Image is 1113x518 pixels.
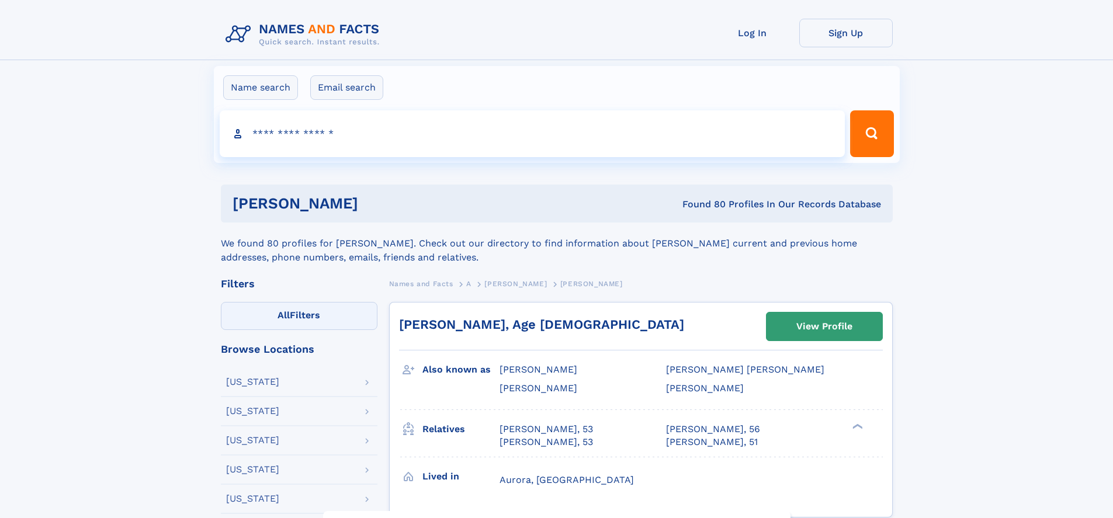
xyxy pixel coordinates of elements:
[850,110,893,157] button: Search Button
[221,19,389,50] img: Logo Names and Facts
[226,436,279,445] div: [US_STATE]
[226,406,279,416] div: [US_STATE]
[233,196,521,211] h1: [PERSON_NAME]
[666,423,760,436] a: [PERSON_NAME], 56
[767,312,882,340] a: View Profile
[278,310,290,321] span: All
[484,276,547,291] a: [PERSON_NAME]
[389,276,453,291] a: Names and Facts
[399,317,684,332] a: [PERSON_NAME], Age [DEMOGRAPHIC_DATA]
[220,110,845,157] input: search input
[223,75,298,100] label: Name search
[466,280,471,288] span: A
[226,377,279,387] div: [US_STATE]
[520,198,881,211] div: Found 80 Profiles In Our Records Database
[500,423,593,436] a: [PERSON_NAME], 53
[560,280,623,288] span: [PERSON_NAME]
[666,364,824,375] span: [PERSON_NAME] [PERSON_NAME]
[221,279,377,289] div: Filters
[666,436,758,449] a: [PERSON_NAME], 51
[221,302,377,330] label: Filters
[799,19,893,47] a: Sign Up
[500,436,593,449] a: [PERSON_NAME], 53
[666,383,744,394] span: [PERSON_NAME]
[850,422,864,430] div: ❯
[310,75,383,100] label: Email search
[500,383,577,394] span: [PERSON_NAME]
[484,280,547,288] span: [PERSON_NAME]
[466,276,471,291] a: A
[226,494,279,503] div: [US_STATE]
[422,467,500,486] h3: Lived in
[422,360,500,380] h3: Also known as
[796,313,852,340] div: View Profile
[221,223,893,265] div: We found 80 profiles for [PERSON_NAME]. Check out our directory to find information about [PERSON...
[500,474,634,485] span: Aurora, [GEOGRAPHIC_DATA]
[500,364,577,375] span: [PERSON_NAME]
[221,344,377,354] div: Browse Locations
[422,419,500,439] h3: Relatives
[226,465,279,474] div: [US_STATE]
[706,19,799,47] a: Log In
